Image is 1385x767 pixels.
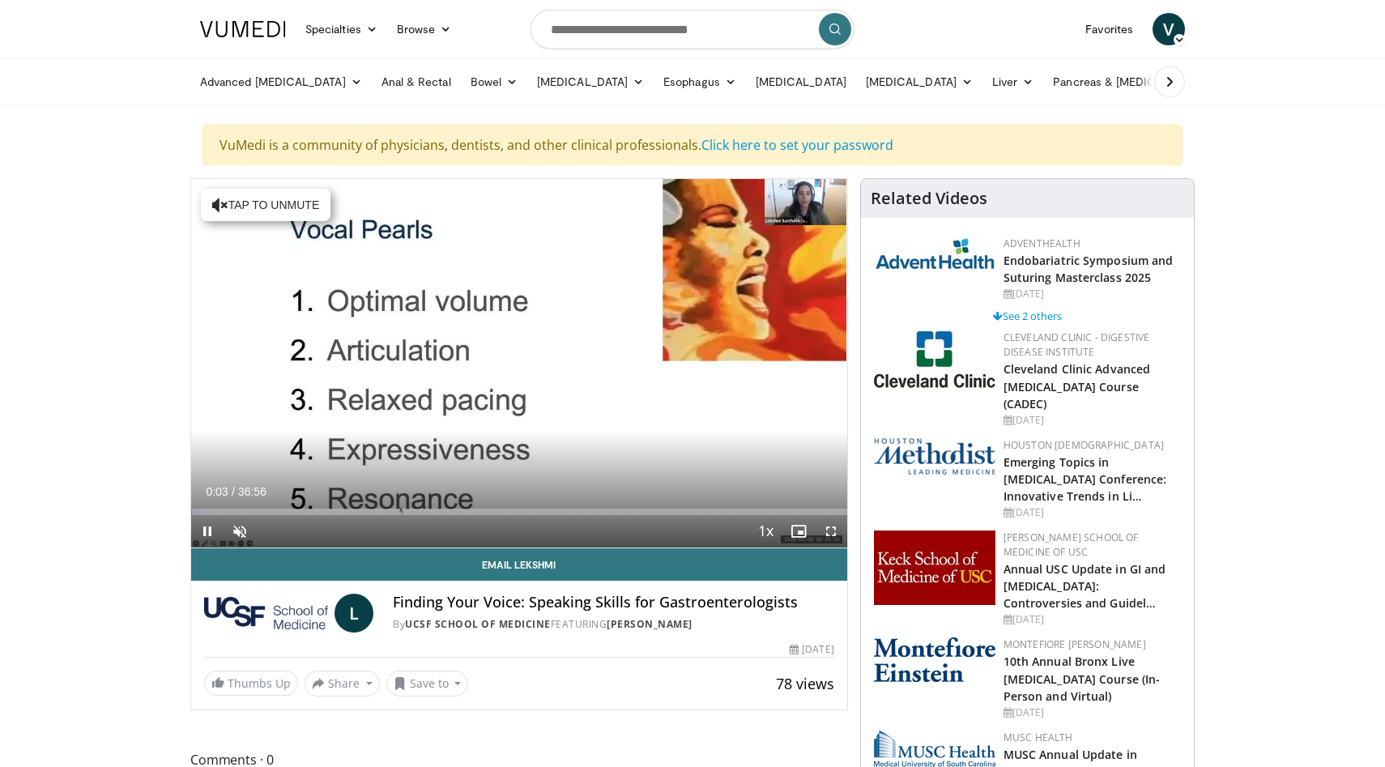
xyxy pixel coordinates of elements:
[387,13,462,45] a: Browse
[607,617,692,631] a: [PERSON_NAME]
[1004,454,1167,504] a: Emerging Topics in [MEDICAL_DATA] Conference: Innovative Trends in Li…
[461,66,527,98] a: Bowel
[204,671,298,696] a: Thumbs Up
[1004,612,1181,627] div: [DATE]
[1004,731,1073,744] a: MUSC Health
[296,13,387,45] a: Specialties
[238,485,266,498] span: 36:56
[1076,13,1143,45] a: Favorites
[191,509,847,515] div: Progress Bar
[815,515,847,548] button: Fullscreen
[746,66,856,98] a: [MEDICAL_DATA]
[874,438,995,475] img: 5e4488cc-e109-4a4e-9fd9-73bb9237ee91.png.150x105_q85_autocrop_double_scale_upscale_version-0.2.png
[1004,705,1181,720] div: [DATE]
[874,637,995,682] img: b0142b4c-93a1-4b58-8f91-5265c282693c.png.150x105_q85_autocrop_double_scale_upscale_version-0.2.png
[531,10,854,49] input: Search topics, interventions
[191,179,847,548] video-js: Video Player
[190,66,372,98] a: Advanced [MEDICAL_DATA]
[1153,13,1185,45] a: V
[782,515,815,548] button: Enable picture-in-picture mode
[654,66,746,98] a: Esophagus
[1004,654,1161,703] a: 10th Annual Bronx Live [MEDICAL_DATA] Course (In-Person and Virtual)
[1004,236,1080,250] a: AdventHealth
[701,136,893,154] a: Click here to set your password
[305,671,380,697] button: Share
[202,125,1183,165] div: VuMedi is a community of physicians, dentists, and other clinical professionals.
[874,236,995,270] img: 5c3c682d-da39-4b33-93a5-b3fb6ba9580b.jpg.150x105_q85_autocrop_double_scale_upscale_version-0.2.jpg
[527,66,654,98] a: [MEDICAL_DATA]
[1004,287,1181,301] div: [DATE]
[372,66,461,98] a: Anal & Rectal
[200,21,286,37] img: VuMedi Logo
[204,594,328,633] img: UCSF School of Medicine
[1004,637,1146,651] a: Montefiore [PERSON_NAME]
[224,515,256,548] button: Unmute
[750,515,782,548] button: Playback Rate
[393,594,833,611] h4: Finding Your Voice: Speaking Skills for Gastroenterologists
[1043,66,1233,98] a: Pancreas & [MEDICAL_DATA]
[1004,438,1164,452] a: Houston [DEMOGRAPHIC_DATA]
[1004,361,1151,411] a: Cleveland Clinic Advanced [MEDICAL_DATA] Course (CADEC)
[191,548,847,581] a: Email Lekshmi
[1004,253,1174,285] a: Endobariatric Symposium and Suturing Masterclass 2025
[393,617,833,632] div: By FEATURING
[1004,531,1139,559] a: [PERSON_NAME] School of Medicine of USC
[1004,505,1181,520] div: [DATE]
[856,66,982,98] a: [MEDICAL_DATA]
[232,485,235,498] span: /
[1004,330,1150,359] a: Cleveland Clinic - Digestive Disease Institute
[874,531,995,605] img: 7b941f1f-d101-407a-8bfa-07bd47db01ba.png.150x105_q85_autocrop_double_scale_upscale_version-0.2.jpg
[335,594,373,633] a: L
[1004,413,1181,428] div: [DATE]
[191,515,224,548] button: Pause
[790,642,833,657] div: [DATE]
[993,309,1062,323] a: See 2 others
[206,485,228,498] span: 0:03
[386,671,469,697] button: Save to
[201,189,330,221] button: Tap to unmute
[776,674,834,693] span: 78 views
[871,189,987,208] h4: Related Videos
[874,330,995,388] img: 26c3db21-1732-4825-9e63-fd6a0021a399.jpg.150x105_q85_autocrop_double_scale_upscale_version-0.2.jpg
[1004,561,1166,611] a: Annual USC Update in GI and [MEDICAL_DATA]: Controversies and Guidel…
[405,617,551,631] a: UCSF School of Medicine
[982,66,1043,98] a: Liver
